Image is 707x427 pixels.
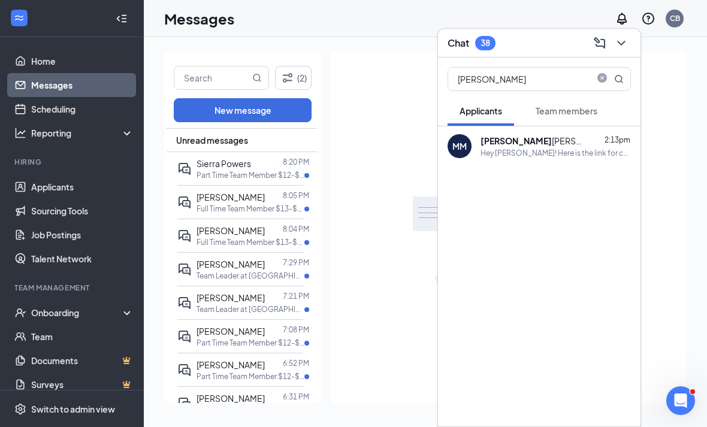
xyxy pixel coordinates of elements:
[448,68,590,90] input: Search applicant
[605,135,630,144] span: 2:13pm
[536,105,597,116] span: Team members
[197,338,304,348] p: Part Time Team Member $12-$14/Hourly at [GEOGRAPHIC_DATA] ([GEOGRAPHIC_DATA])
[31,175,134,199] a: Applicants
[197,259,265,269] span: [PERSON_NAME]
[481,135,552,146] b: [PERSON_NAME]
[31,307,123,319] div: Onboarding
[177,329,192,344] svg: ActiveDoubleChat
[31,127,134,139] div: Reporting
[448,37,469,50] h3: Chat
[252,73,262,83] svg: MagnifyingGlass
[670,13,680,23] div: CB
[31,325,134,349] a: Team
[31,349,134,373] a: DocumentsCrown
[481,148,631,158] div: Hey [PERSON_NAME]! Here is the link for call. I look forward to meeting you at 2:30! [URL][DOMAIN...
[283,258,309,268] p: 7:29 PM
[31,49,134,73] a: Home
[197,304,304,314] p: Team Leader at [GEOGRAPHIC_DATA] ([GEOGRAPHIC_DATA])
[177,262,192,277] svg: ActiveDoubleChat
[174,98,312,122] button: New message
[14,403,26,415] svg: Settings
[176,134,248,146] span: Unread messages
[197,170,304,180] p: Part Time Team Member $12-$14/Hourly at [GEOGRAPHIC_DATA] ([GEOGRAPHIC_DATA])
[31,97,134,121] a: Scheduling
[31,247,134,271] a: Talent Network
[197,359,265,370] span: [PERSON_NAME]
[283,325,309,335] p: 7:08 PM
[460,105,502,116] span: Applicants
[481,135,588,147] div: [PERSON_NAME]
[14,127,26,139] svg: Analysis
[164,8,234,29] h1: Messages
[174,66,250,89] input: Search
[14,307,26,319] svg: UserCheck
[116,13,128,25] svg: Collapse
[283,190,309,201] p: 8:05 PM
[177,195,192,210] svg: ActiveDoubleChat
[31,373,134,396] a: SurveysCrown
[595,73,609,85] span: close-circle
[14,283,131,293] div: Team Management
[590,34,609,53] button: ComposeMessage
[197,292,265,303] span: [PERSON_NAME]
[31,73,134,97] a: Messages
[666,386,695,415] iframe: Intercom live chat
[31,403,115,415] div: Switch to admin view
[31,223,134,247] a: Job Postings
[481,38,490,48] div: 38
[177,396,192,411] svg: ActiveDoubleChat
[14,157,131,167] div: Hiring
[197,371,304,381] p: Part Time Team Member $12-$14/Hourly at [GEOGRAPHIC_DATA] ([GEOGRAPHIC_DATA])
[593,36,607,50] svg: ComposeMessage
[31,199,134,223] a: Sourcing Tools
[612,34,631,53] button: ChevronDown
[197,271,304,281] p: Team Leader at [GEOGRAPHIC_DATA] ([GEOGRAPHIC_DATA])
[283,392,309,402] p: 6:31 PM
[595,73,609,83] span: close-circle
[197,237,304,247] p: Full Time Team Member $13-$17/Hourly at [GEOGRAPHIC_DATA] ([GEOGRAPHIC_DATA])
[280,71,295,85] svg: Filter
[197,393,265,404] span: [PERSON_NAME]
[615,11,629,26] svg: Notifications
[283,358,309,368] p: 6:52 PM
[177,363,192,377] svg: ActiveDoubleChat
[197,192,265,202] span: [PERSON_NAME]
[177,229,192,243] svg: ActiveDoubleChat
[283,224,309,234] p: 8:04 PM
[197,158,251,169] span: Sierra Powers
[283,157,309,167] p: 8:20 PM
[197,204,304,214] p: Full Time Team Member $13-$17/Hourly at [GEOGRAPHIC_DATA] ([GEOGRAPHIC_DATA])
[177,162,192,176] svg: ActiveDoubleChat
[275,66,312,90] button: Filter (2)
[13,12,25,24] svg: WorkstreamLogo
[197,326,265,337] span: [PERSON_NAME]
[452,140,467,152] div: MM
[177,296,192,310] svg: ActiveDoubleChat
[283,291,309,301] p: 7:21 PM
[197,225,265,236] span: [PERSON_NAME]
[641,11,655,26] svg: QuestionInfo
[614,74,624,84] svg: MagnifyingGlass
[614,36,629,50] svg: ChevronDown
